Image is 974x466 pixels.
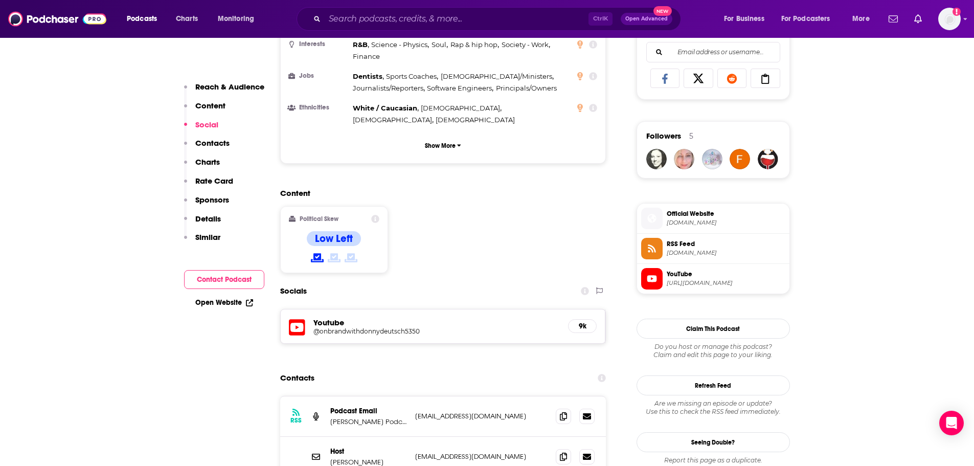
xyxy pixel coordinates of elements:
input: Email address or username... [655,42,772,62]
button: Charts [184,157,220,176]
span: R&B [353,40,368,49]
span: Journalists/Reporters [353,84,423,92]
span: , [353,114,434,126]
h4: Low Left [315,232,353,245]
button: Similar [184,232,220,251]
span: For Business [724,12,764,26]
a: @onbrandwithdonnydeutsch5350 [313,327,560,335]
img: folikmia [730,149,750,169]
img: User Profile [938,8,961,30]
p: Contacts [195,138,230,148]
a: Share on Reddit [717,69,747,88]
span: , [427,82,493,94]
button: Sponsors [184,195,229,214]
a: Seeing Double? [637,432,790,452]
span: Soul [432,40,446,49]
svg: Add a profile image [953,8,961,16]
a: Share on X/Twitter [684,69,713,88]
button: open menu [775,11,845,27]
span: Open Advanced [625,16,668,21]
button: Content [184,101,225,120]
span: Principals/Owners [496,84,557,92]
h2: Socials [280,281,307,301]
button: open menu [211,11,267,27]
a: Show notifications dropdown [885,10,902,28]
span: Society - Work [502,40,549,49]
p: Reach & Audience [195,82,264,92]
span: More [852,12,870,26]
span: Do you host or manage this podcast? [637,343,790,351]
span: Ctrl K [588,12,613,26]
h2: Political Skew [300,215,338,223]
div: Claim and edit this page to your liking. [637,343,790,359]
span: , [353,82,425,94]
span: Rap & hip hop [450,40,497,49]
div: Search followers [646,42,780,62]
button: open menu [845,11,882,27]
a: Official Website[DOMAIN_NAME] [641,208,785,229]
span: [DEMOGRAPHIC_DATA]/Ministers [441,72,552,80]
span: RSS Feed [667,239,785,249]
span: , [450,39,499,51]
p: Rate Card [195,176,233,186]
span: , [353,71,384,82]
span: Charts [176,12,198,26]
span: Dentists [353,72,382,80]
button: Show More [289,136,598,155]
span: , [441,71,554,82]
p: [EMAIL_ADDRESS][DOMAIN_NAME] [415,452,548,461]
h5: 9k [577,322,588,330]
button: open menu [717,11,777,27]
span: , [502,39,550,51]
h3: Interests [289,41,349,48]
span: Logged in as TyanniNiles [938,8,961,30]
span: [DEMOGRAPHIC_DATA] [421,104,500,112]
p: Similar [195,232,220,242]
span: Followers [646,131,681,141]
span: [DEMOGRAPHIC_DATA] [436,116,515,124]
span: Monitoring [218,12,254,26]
button: Contacts [184,138,230,157]
span: , [386,71,438,82]
img: Podchaser - Follow, Share and Rate Podcasts [8,9,106,29]
p: Content [195,101,225,110]
a: Copy Link [751,69,780,88]
img: carltonjohnson060 [758,149,778,169]
button: Contact Podcast [184,270,264,289]
span: Official Website [667,209,785,218]
span: New [653,6,672,16]
span: , [371,39,429,51]
div: Open Intercom Messenger [939,411,964,435]
span: Sports Coaches [386,72,437,80]
span: [DEMOGRAPHIC_DATA] [353,116,432,124]
img: Lumie [702,149,722,169]
span: , [353,102,419,114]
h2: Content [280,188,598,198]
span: Science - Physics [371,40,427,49]
button: open menu [120,11,170,27]
h5: Youtube [313,318,560,327]
div: Search podcasts, credits, & more... [306,7,691,31]
span: White / Caucasian [353,104,417,112]
span: Podcasts [127,12,157,26]
span: Software Engineers [427,84,492,92]
img: dggpa5 [674,149,694,169]
p: Show More [425,142,456,149]
a: Share on Facebook [650,69,680,88]
button: Details [184,214,221,233]
button: Claim This Podcast [637,319,790,339]
span: , [353,39,369,51]
div: Report this page as a duplicate. [637,456,790,464]
img: Drollns [646,149,667,169]
button: Open AdvancedNew [621,13,672,25]
p: Host [330,447,407,456]
button: Social [184,120,218,139]
h2: Contacts [280,368,314,388]
span: feeds.megaphone.fm [667,249,785,257]
span: For Podcasters [781,12,830,26]
p: Sponsors [195,195,229,205]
